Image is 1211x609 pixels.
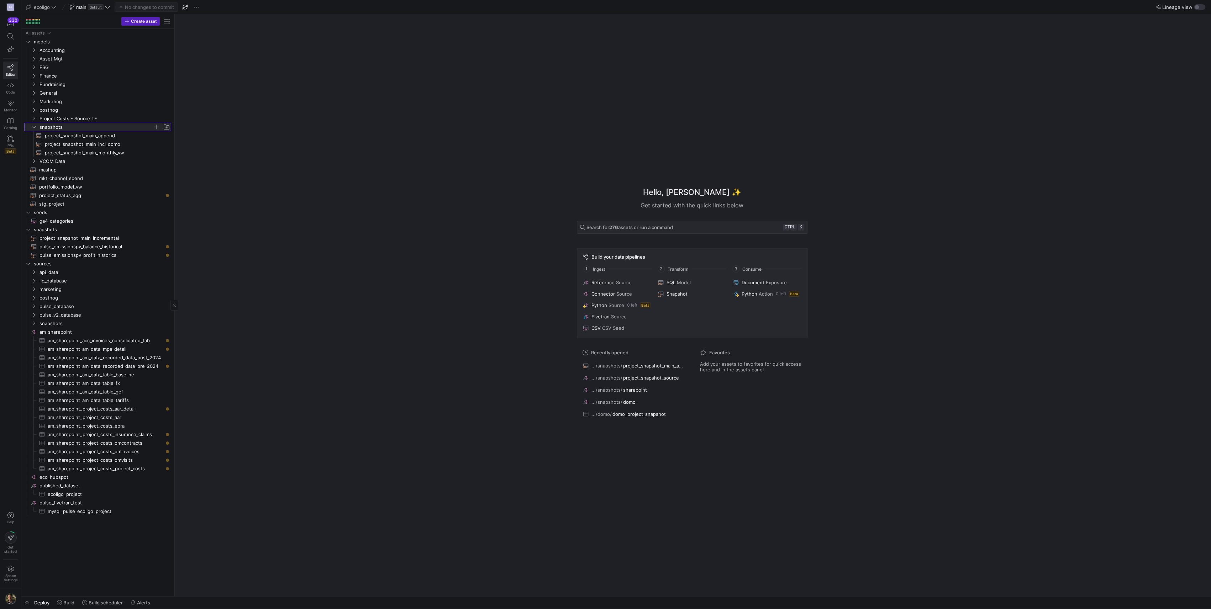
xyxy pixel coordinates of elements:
[63,600,74,605] span: Build
[742,280,764,285] span: Document
[732,290,802,298] button: PythonAction0 leftBeta
[591,280,615,285] span: Reference
[79,597,126,609] button: Build scheduler
[591,411,612,417] span: .../domo/
[627,303,637,308] span: 0 left
[581,397,686,407] button: .../snapshots/domo
[581,361,686,370] button: .../snapshots/project_snapshot_main_append
[3,17,18,30] button: 330
[137,600,150,605] span: Alerts
[34,4,50,10] span: ecoligo
[4,108,17,112] span: Monitor
[577,221,807,234] button: Search for276assets or run a commandctrlk
[667,291,688,297] span: Snapshot
[88,4,104,10] span: default
[616,291,632,297] span: Source
[4,545,17,554] span: Get started
[3,591,18,606] button: https://storage.googleapis.com/y42-prod-data-exchange/images/7e7RzXvUWcEhWhf8BYUbRCghczaQk4zBh2Nv...
[732,278,802,287] button: DocumentExposure
[5,148,16,154] span: Beta
[6,72,16,76] span: Editor
[623,375,679,381] span: project_snapshot_source
[6,520,15,524] span: Help
[3,1,18,13] a: EG
[3,79,18,97] a: Code
[616,280,632,285] span: Source
[609,224,618,230] strong: 276
[54,597,78,609] button: Build
[591,291,615,297] span: Connector
[591,375,622,381] span: .../snapshots/
[783,224,797,231] kbd: ctrl
[3,97,18,115] a: Monitor
[581,278,652,287] button: ReferenceSource
[766,280,787,285] span: Exposure
[3,509,18,527] button: Help
[89,600,123,605] span: Build scheduler
[24,2,58,12] button: ecoligo
[3,62,18,79] a: Editor
[581,373,686,382] button: .../snapshots/project_snapshot_source
[7,143,14,148] span: PRs
[667,280,675,285] span: SQL
[581,301,652,309] button: PythonSource0 leftBeta
[623,399,636,405] span: domo
[591,325,601,331] span: CSV
[581,290,652,298] button: ConnectorSource
[591,314,610,319] span: Fivetran
[4,126,17,130] span: Catalog
[5,593,16,604] img: https://storage.googleapis.com/y42-prod-data-exchange/images/7e7RzXvUWcEhWhf8BYUbRCghczaQk4zBh2Nv...
[581,312,652,321] button: FivetranSource
[591,399,622,405] span: .../snapshots/
[3,133,18,157] a: PRsBeta
[4,573,17,582] span: Space settings
[591,302,607,308] span: Python
[7,17,19,23] div: 330
[591,363,622,369] span: .../snapshots/
[677,280,691,285] span: Model
[623,387,647,393] span: sharepoint
[611,314,627,319] span: Source
[1162,4,1192,10] span: Lineage view
[742,291,757,297] span: Python
[798,224,804,231] kbd: k
[6,90,15,94] span: Code
[586,224,673,230] span: Search for assets or run a command
[581,324,652,332] button: CSVCSV Seed
[68,2,112,12] button: maindefault
[789,291,799,297] span: Beta
[612,411,666,417] span: domo_project_snapshot
[602,325,624,331] span: CSV Seed
[7,4,14,11] div: EG
[609,302,624,308] span: Source
[759,291,773,297] span: Action
[3,115,18,133] a: Catalog
[581,409,686,419] button: .../domo/domo_project_snapshot
[776,291,786,296] span: 0 left
[3,562,18,585] a: Spacesettings
[3,529,18,556] button: Getstarted
[591,387,622,393] span: .../snapshots/
[127,597,153,609] button: Alerts
[76,4,86,10] span: main
[581,385,686,394] button: .../snapshots/sharepoint
[623,363,684,369] span: project_snapshot_main_append
[640,302,651,308] span: Beta
[34,600,49,605] span: Deploy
